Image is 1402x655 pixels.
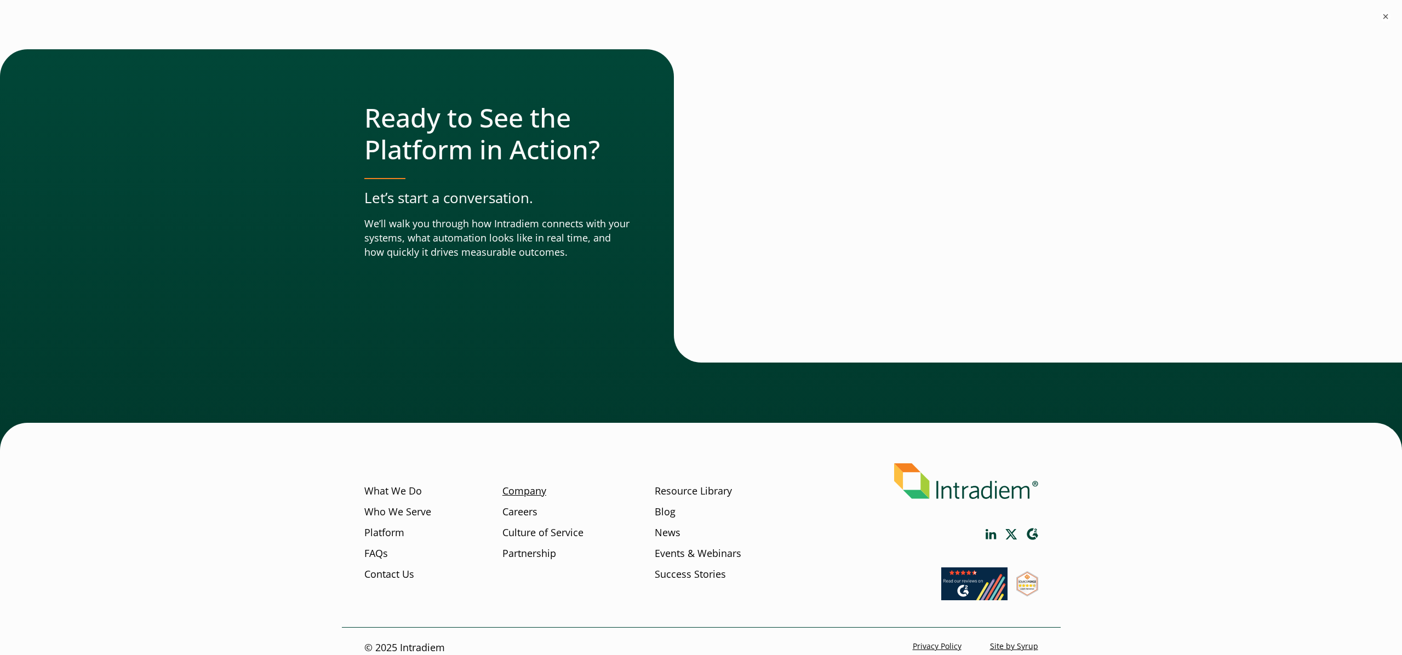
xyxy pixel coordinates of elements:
[655,547,741,561] a: Events & Webinars
[655,526,680,540] a: News
[364,547,388,561] a: FAQs
[990,641,1038,652] a: Site by Syrup
[364,505,431,519] a: Who We Serve
[502,547,556,561] a: Partnership
[1016,586,1038,599] a: Link opens in a new window
[364,188,630,208] p: Let’s start a conversation.
[913,641,962,652] a: Privacy Policy
[655,484,732,498] a: Resource Library
[1026,528,1038,541] a: Link opens in a new window
[502,484,546,498] a: Company
[655,505,676,519] a: Blog
[1380,11,1391,22] button: ×
[502,505,537,519] a: Careers
[941,567,1008,600] img: Read our reviews on G2
[364,102,630,165] h2: Ready to See the Platform in Action?
[986,529,997,539] a: Link opens in a new window
[1005,529,1017,539] a: Link opens in a new window
[364,526,404,540] a: Platform
[941,590,1008,603] a: Link opens in a new window
[894,463,1038,499] img: Intradiem
[655,567,726,582] a: Success Stories
[364,567,414,582] a: Contact Us
[1016,571,1038,596] img: SourceForge User Reviews
[364,484,422,498] a: What We Do
[502,526,583,540] a: Culture of Service
[364,217,630,260] p: We’ll walk you through how Intradiem connects with your systems, what automation looks like in re...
